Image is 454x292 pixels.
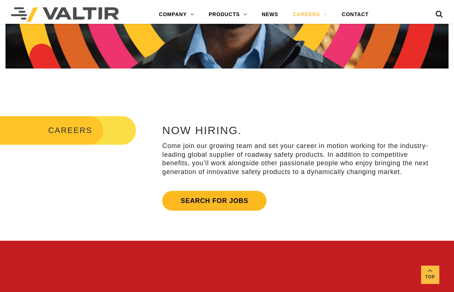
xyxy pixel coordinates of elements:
[152,7,201,22] a: COMPANY
[162,191,267,211] a: Search for jobs
[11,7,119,22] img: Valtir
[286,7,335,22] a: CAREERS
[254,7,286,22] a: NEWS
[335,7,376,22] a: CONTACT
[421,266,439,284] a: Top
[201,7,254,22] a: PRODUCTS
[162,124,434,136] h2: NOW HIRING.
[162,142,434,176] p: Come join our growing team and set your career in motion working for the industry-leading global ...
[421,273,439,281] span: Top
